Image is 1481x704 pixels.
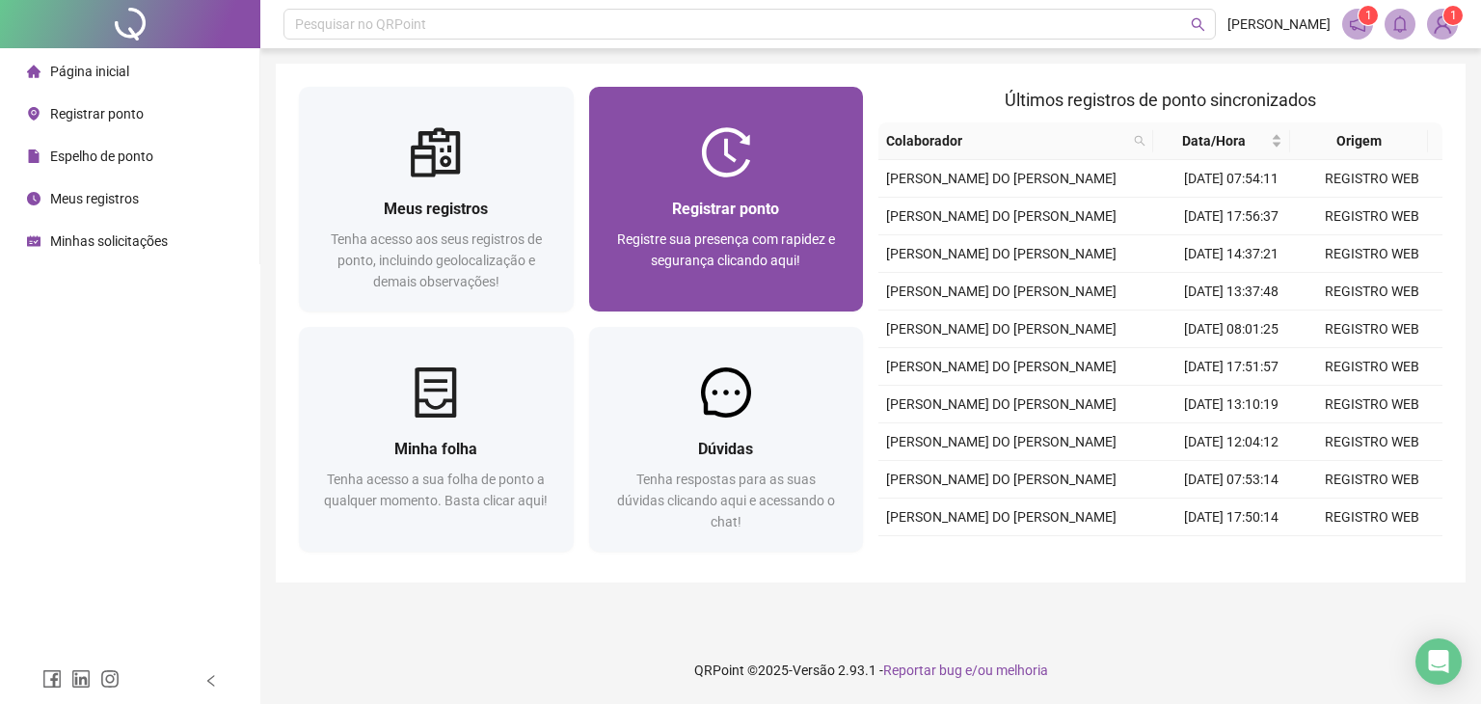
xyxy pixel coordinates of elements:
[793,663,835,678] span: Versão
[1005,90,1316,110] span: Últimos registros de ponto sincronizados
[299,87,574,311] a: Meus registrosTenha acesso aos seus registros de ponto, incluindo geolocalização e demais observa...
[1302,461,1442,499] td: REGISTRO WEB
[1191,17,1205,32] span: search
[1302,423,1442,461] td: REGISTRO WEB
[1450,9,1457,22] span: 1
[1161,160,1302,198] td: [DATE] 07:54:11
[299,327,574,552] a: Minha folhaTenha acesso a sua folha de ponto a qualquer momento. Basta clicar aqui!
[617,472,835,529] span: Tenha respostas para as suas dúvidas clicando aqui e acessando o chat!
[1161,348,1302,386] td: [DATE] 17:51:57
[698,440,753,458] span: Dúvidas
[1161,235,1302,273] td: [DATE] 14:37:21
[589,327,864,552] a: DúvidasTenha respostas para as suas dúvidas clicando aqui e acessando o chat!
[886,359,1117,374] span: [PERSON_NAME] DO [PERSON_NAME]
[1161,311,1302,348] td: [DATE] 08:01:25
[1130,126,1149,155] span: search
[886,208,1117,224] span: [PERSON_NAME] DO [PERSON_NAME]
[1161,273,1302,311] td: [DATE] 13:37:48
[1359,6,1378,25] sup: 1
[27,234,40,248] span: schedule
[1161,198,1302,235] td: [DATE] 17:56:37
[394,440,477,458] span: Minha folha
[50,233,168,249] span: Minhas solicitações
[617,231,835,268] span: Registre sua presença com rapidez e segurança clicando aqui!
[1161,130,1267,151] span: Data/Hora
[886,321,1117,337] span: [PERSON_NAME] DO [PERSON_NAME]
[1391,15,1409,33] span: bell
[886,472,1117,487] span: [PERSON_NAME] DO [PERSON_NAME]
[1227,14,1331,35] span: [PERSON_NAME]
[1428,10,1457,39] img: 93212
[589,87,864,311] a: Registrar pontoRegistre sua presença com rapidez e segurança clicando aqui!
[50,149,153,164] span: Espelho de ponto
[886,396,1117,412] span: [PERSON_NAME] DO [PERSON_NAME]
[1134,135,1145,147] span: search
[71,669,91,689] span: linkedin
[1302,160,1442,198] td: REGISTRO WEB
[1161,499,1302,536] td: [DATE] 17:50:14
[50,64,129,79] span: Página inicial
[1302,348,1442,386] td: REGISTRO WEB
[886,509,1117,525] span: [PERSON_NAME] DO [PERSON_NAME]
[27,149,40,163] span: file
[42,669,62,689] span: facebook
[1443,6,1463,25] sup: Atualize o seu contato no menu Meus Dados
[1415,638,1462,685] div: Open Intercom Messenger
[1153,122,1290,160] th: Data/Hora
[204,674,218,688] span: left
[886,284,1117,299] span: [PERSON_NAME] DO [PERSON_NAME]
[100,669,120,689] span: instagram
[27,192,40,205] span: clock-circle
[886,434,1117,449] span: [PERSON_NAME] DO [PERSON_NAME]
[1161,536,1302,574] td: [DATE] 13:00:38
[1302,499,1442,536] td: REGISTRO WEB
[1302,536,1442,574] td: REGISTRO WEB
[886,171,1117,186] span: [PERSON_NAME] DO [PERSON_NAME]
[1161,386,1302,423] td: [DATE] 13:10:19
[1290,122,1427,160] th: Origem
[1161,461,1302,499] td: [DATE] 07:53:14
[1302,386,1442,423] td: REGISTRO WEB
[27,107,40,121] span: environment
[1365,9,1372,22] span: 1
[883,663,1048,678] span: Reportar bug e/ou melhoria
[1161,423,1302,461] td: [DATE] 12:04:12
[1302,273,1442,311] td: REGISTRO WEB
[1302,198,1442,235] td: REGISTRO WEB
[260,636,1481,704] footer: QRPoint © 2025 - 2.93.1 -
[50,191,139,206] span: Meus registros
[886,130,1126,151] span: Colaborador
[1302,311,1442,348] td: REGISTRO WEB
[1349,15,1366,33] span: notification
[324,472,548,508] span: Tenha acesso a sua folha de ponto a qualquer momento. Basta clicar aqui!
[384,200,488,218] span: Meus registros
[1302,235,1442,273] td: REGISTRO WEB
[331,231,542,289] span: Tenha acesso aos seus registros de ponto, incluindo geolocalização e demais observações!
[50,106,144,122] span: Registrar ponto
[27,65,40,78] span: home
[886,246,1117,261] span: [PERSON_NAME] DO [PERSON_NAME]
[672,200,779,218] span: Registrar ponto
